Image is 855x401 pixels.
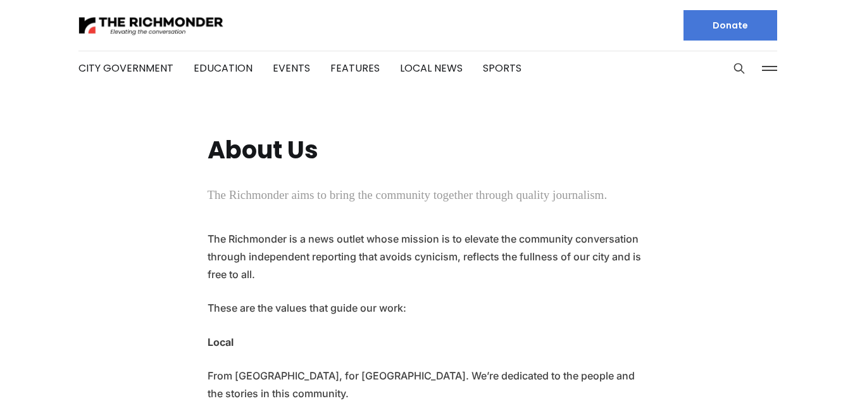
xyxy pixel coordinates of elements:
a: Education [194,61,253,75]
a: Local News [400,61,463,75]
button: Search this site [730,59,749,78]
a: City Government [78,61,173,75]
a: Donate [683,10,777,41]
img: The Richmonder [78,15,224,37]
p: The Richmonder aims to bring the community together through quality journalism. [208,186,608,205]
a: Features [330,61,380,75]
strong: Local [208,336,234,348]
a: Events [273,61,310,75]
h1: About Us [208,137,318,163]
a: Sports [483,61,521,75]
p: These are the values that guide our work: [208,299,648,317]
p: The Richmonder is a news outlet whose mission is to elevate the community conversation through in... [208,230,648,283]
